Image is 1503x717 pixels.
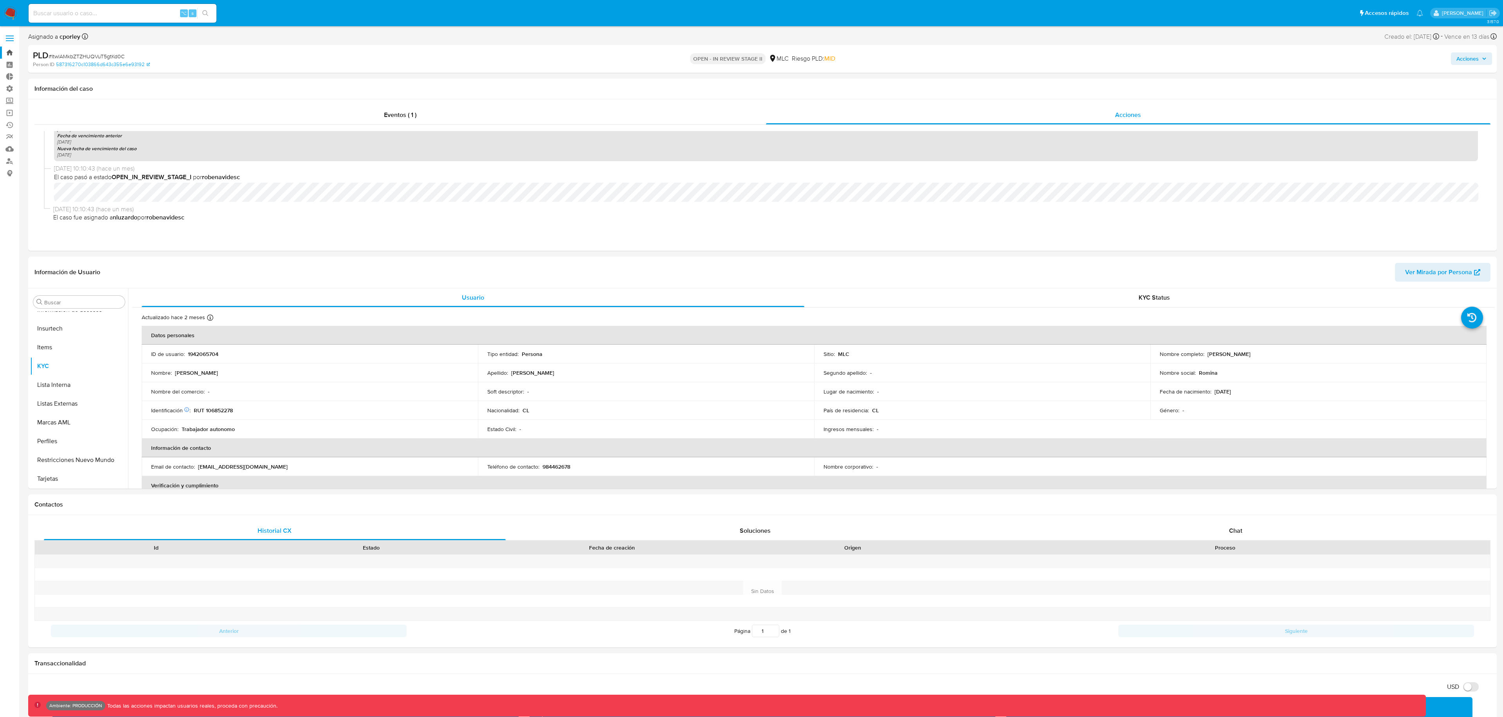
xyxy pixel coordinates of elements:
[527,388,529,395] p: -
[876,463,878,470] p: -
[33,61,54,68] b: Person ID
[487,369,508,376] p: Apellido :
[1207,350,1251,358] p: [PERSON_NAME]
[838,350,849,358] p: MLC
[1115,110,1141,119] span: Acciones
[30,357,128,376] button: KYC
[769,54,789,63] div: MLC
[824,369,867,376] p: Segundo apellido :
[1395,263,1490,282] button: Ver Mirada por Persona
[28,32,80,41] span: Asignado a
[789,627,791,635] span: 1
[258,526,292,535] span: Historial CX
[1229,526,1242,535] span: Chat
[487,350,519,358] p: Tipo entidad :
[487,426,516,433] p: Estado Civil :
[29,8,216,18] input: Buscar usuario o caso...
[824,407,869,414] p: País de residencia :
[34,268,100,276] h1: Información de Usuario
[197,8,213,19] button: search-icon
[1456,52,1479,65] span: Acciones
[740,526,771,535] span: Soluciones
[1405,263,1472,282] span: Ver Mirada por Persona
[269,544,474,552] div: Estado
[384,110,416,119] span: Eventos ( 1 )
[151,426,178,433] p: Ocupación :
[792,54,835,63] span: Riesgo PLD:
[142,476,1487,495] th: Verificación y cumplimiento
[824,388,874,395] p: Lugar de nacimiento :
[112,173,191,181] b: OPEN_IN_REVIEW_STAGE_I
[824,54,835,63] span: MID
[191,9,194,17] span: s
[966,544,1485,552] div: Proceso
[146,213,184,222] b: robenavidesc
[30,413,128,432] button: Marcas AML
[1160,350,1204,358] p: Nombre completo :
[54,164,1478,173] span: [DATE] 10:10:43 (hace un mes)
[824,426,874,433] p: Ingresos mensuales :
[484,544,739,552] div: Fecha de creación
[34,85,1490,93] h1: Información del caso
[487,407,519,414] p: Nacionalidad :
[175,369,218,376] p: [PERSON_NAME]
[34,501,1490,509] h1: Contactos
[1441,31,1443,42] span: -
[142,438,1487,457] th: Información de contacto
[181,9,187,17] span: ⌥
[30,319,128,338] button: Insurtech
[56,61,150,68] a: 587316270c103866d643c355e6e93192
[54,173,1478,181] span: El caso pasó a estado por
[202,173,240,181] b: robenavidesc
[1215,388,1231,395] p: [DATE]
[113,213,137,222] b: nluzardo
[36,299,43,305] button: Buscar
[522,350,542,358] p: Persona
[57,138,71,145] i: [DATE]
[182,426,235,433] p: Trabajador autonomo
[30,394,128,413] button: Listas Externas
[58,32,80,41] b: cporley
[1416,10,1423,16] a: Notificaciones
[34,659,1490,667] h1: Transaccionalidad
[1444,32,1489,41] span: Vence en 13 días
[105,702,278,710] p: Todas las acciones impactan usuarios reales, proceda con precaución.
[1384,31,1439,42] div: Creado el: [DATE]
[519,426,521,433] p: -
[1489,9,1497,17] a: Salir
[51,625,407,637] button: Anterior
[30,451,128,469] button: Restricciones Nuevo Mundo
[49,704,102,707] p: Ambiente: PRODUCCIÓN
[151,350,185,358] p: ID de usuario :
[487,388,524,395] p: Soft descriptor :
[690,53,766,64] p: OPEN - IN REVIEW STAGE II
[151,407,191,414] p: Identificación :
[487,463,539,470] p: Teléfono de contacto :
[1118,625,1474,637] button: Siguiente
[57,151,71,158] i: [DATE]
[750,544,955,552] div: Origen
[142,326,1487,345] th: Datos personales
[872,407,879,414] p: CL
[30,469,128,488] button: Tarjetas
[44,299,122,306] input: Buscar
[1365,9,1409,17] span: Accesos rápidos
[877,426,878,433] p: -
[542,463,570,470] p: 984462678
[151,463,195,470] p: Email de contacto :
[53,213,1478,222] span: El caso fue asignado a por
[151,369,172,376] p: Nombre :
[1182,407,1184,414] p: -
[824,463,873,470] p: Nombre corporativo :
[57,132,122,139] b: Fecha de vencimiento anterior
[877,388,879,395] p: -
[188,350,218,358] p: 1942065704
[1160,407,1179,414] p: Género :
[824,350,835,358] p: Sitio :
[30,338,128,357] button: Items
[1160,369,1196,376] p: Nombre social :
[194,407,233,414] p: RUT 106852278
[54,544,258,552] div: Id
[208,388,209,395] p: -
[523,407,529,414] p: CL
